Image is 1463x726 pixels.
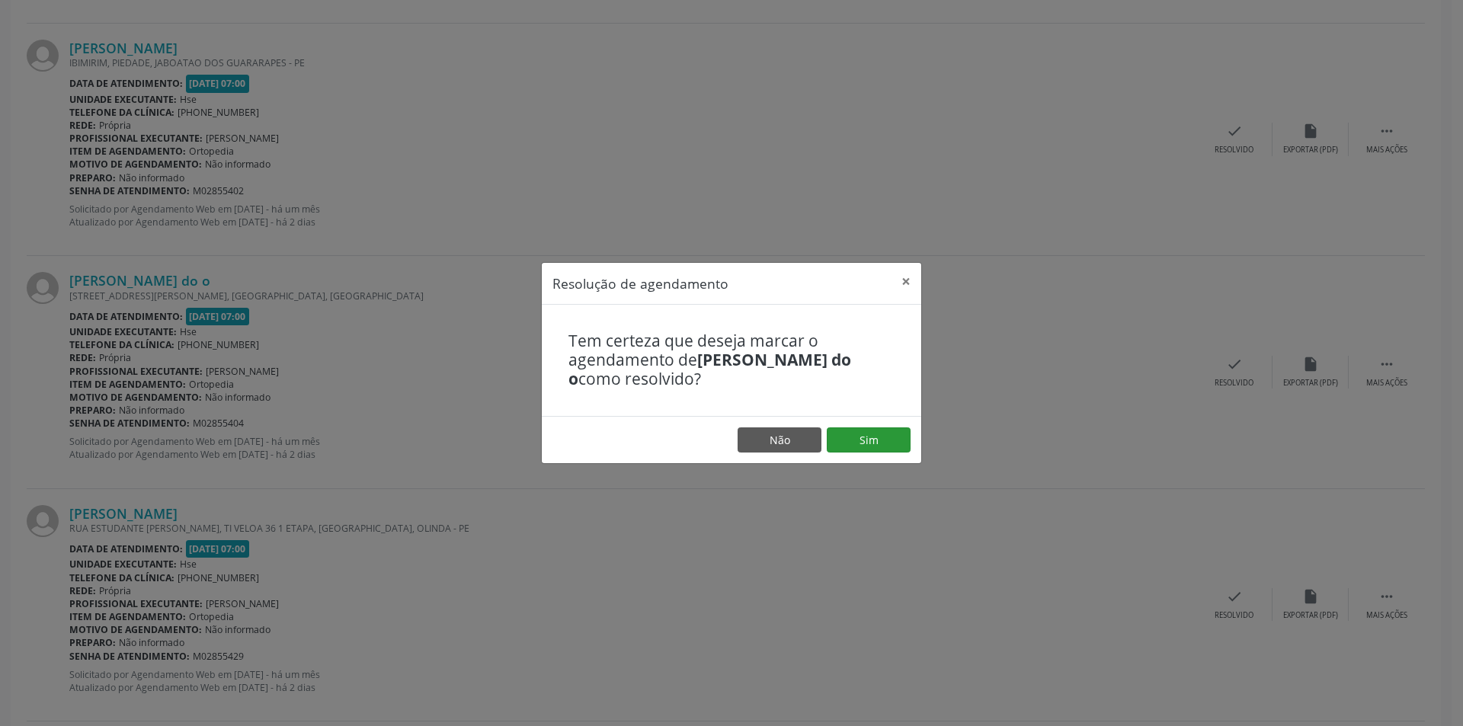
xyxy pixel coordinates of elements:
h4: Tem certeza que deseja marcar o agendamento de como resolvido? [568,331,895,389]
button: Não [738,427,821,453]
b: [PERSON_NAME] do o [568,349,851,389]
h5: Resolução de agendamento [552,273,728,293]
button: Close [891,263,921,300]
button: Sim [827,427,911,453]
